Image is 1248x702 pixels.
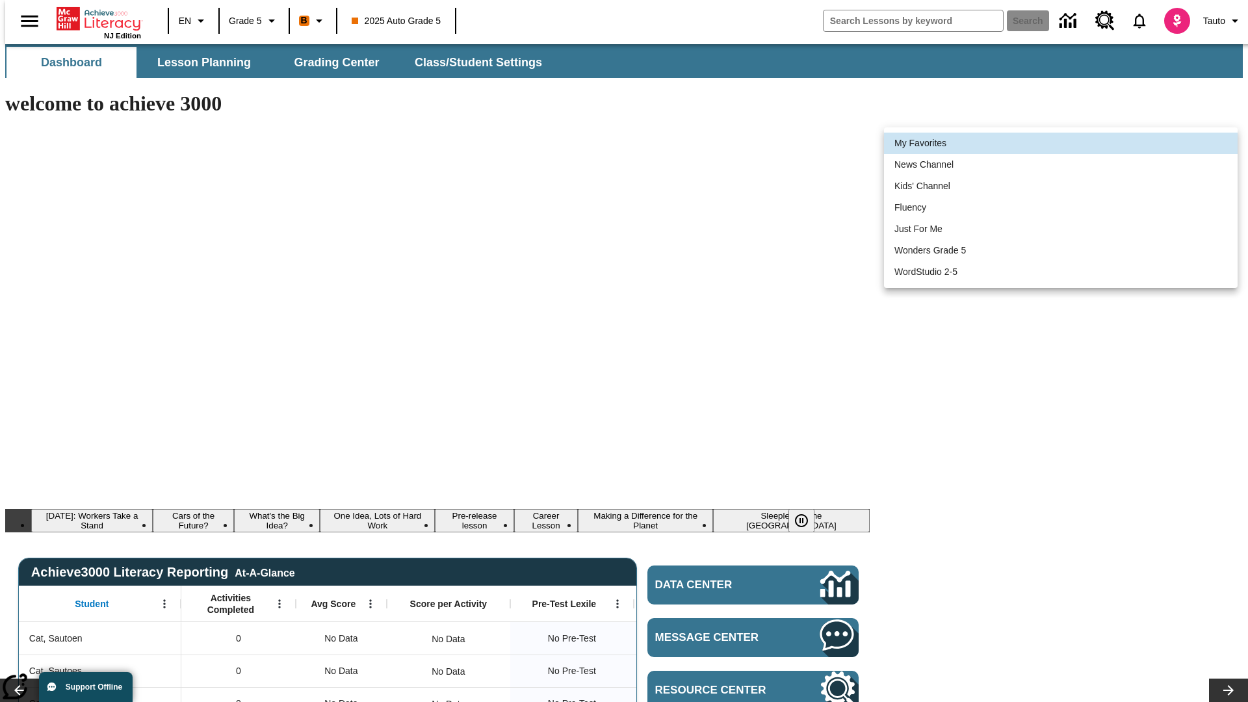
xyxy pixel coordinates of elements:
li: My Favorites [884,133,1238,154]
li: WordStudio 2-5 [884,261,1238,283]
li: News Channel [884,154,1238,175]
li: Just For Me [884,218,1238,240]
li: Wonders Grade 5 [884,240,1238,261]
li: Kids' Channel [884,175,1238,197]
li: Fluency [884,197,1238,218]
